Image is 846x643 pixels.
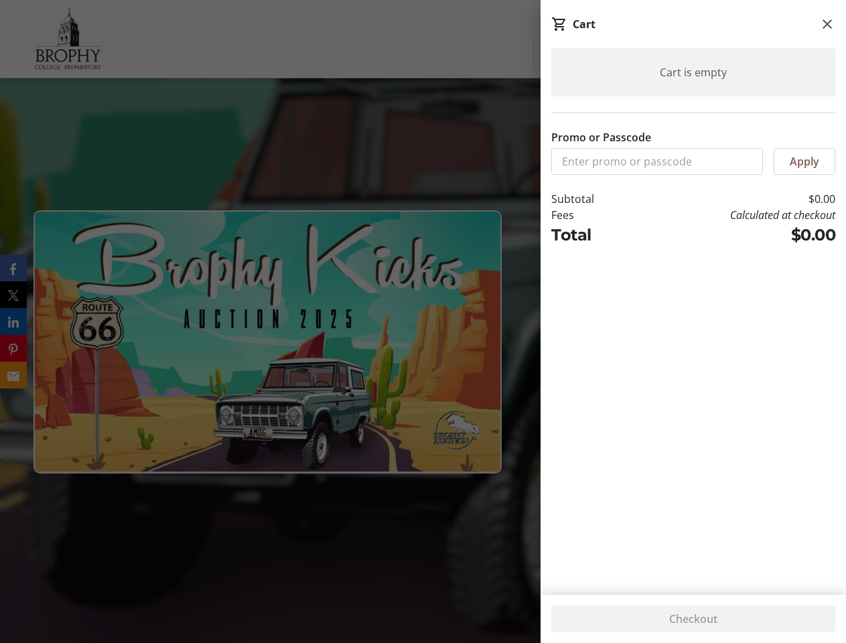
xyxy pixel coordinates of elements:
div: Cart [573,16,595,32]
div: Cart is empty [551,48,835,96]
td: Calculated at checkout [634,207,835,223]
span: Apply [790,153,819,169]
button: Apply [774,148,835,175]
input: Enter promo or passcode [551,148,763,175]
td: $0.00 [634,191,835,207]
td: Subtotal [551,191,634,207]
td: Fees [551,207,634,223]
label: Promo or Passcode [551,129,651,145]
td: Total [551,223,634,247]
td: $0.00 [634,223,835,247]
